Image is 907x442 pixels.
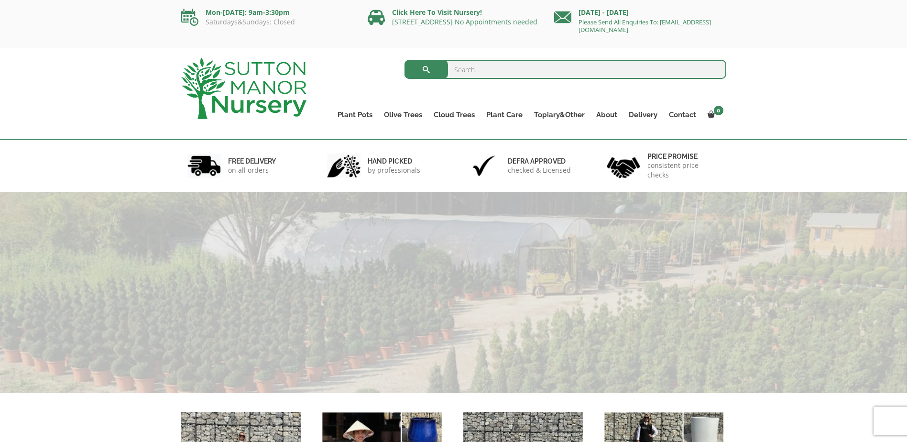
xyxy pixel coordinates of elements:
[663,108,702,122] a: Contact
[181,18,353,26] p: Saturdays&Sundays: Closed
[702,108,726,122] a: 0
[647,161,720,180] p: consistent price checks
[528,108,590,122] a: Topiary&Other
[590,108,623,122] a: About
[368,166,420,175] p: by professionals
[378,108,428,122] a: Olive Trees
[508,166,571,175] p: checked & Licensed
[392,17,537,26] a: [STREET_ADDRESS] No Appointments needed
[481,108,528,122] a: Plant Care
[332,108,378,122] a: Plant Pots
[607,151,640,180] img: 4.jpg
[181,7,353,18] p: Mon-[DATE]: 9am-3:30pm
[508,157,571,166] h6: Defra approved
[579,18,711,34] a: Please Send All Enquiries To: [EMAIL_ADDRESS][DOMAIN_NAME]
[428,108,481,122] a: Cloud Trees
[554,7,726,18] p: [DATE] - [DATE]
[368,157,420,166] h6: hand picked
[404,60,726,79] input: Search...
[187,154,221,178] img: 1.jpg
[327,154,361,178] img: 2.jpg
[467,154,501,178] img: 3.jpg
[392,8,482,17] a: Click Here To Visit Nursery!
[181,57,306,119] img: logo
[623,108,663,122] a: Delivery
[228,157,276,166] h6: FREE DELIVERY
[714,106,723,115] span: 0
[647,152,720,161] h6: Price promise
[228,166,276,175] p: on all orders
